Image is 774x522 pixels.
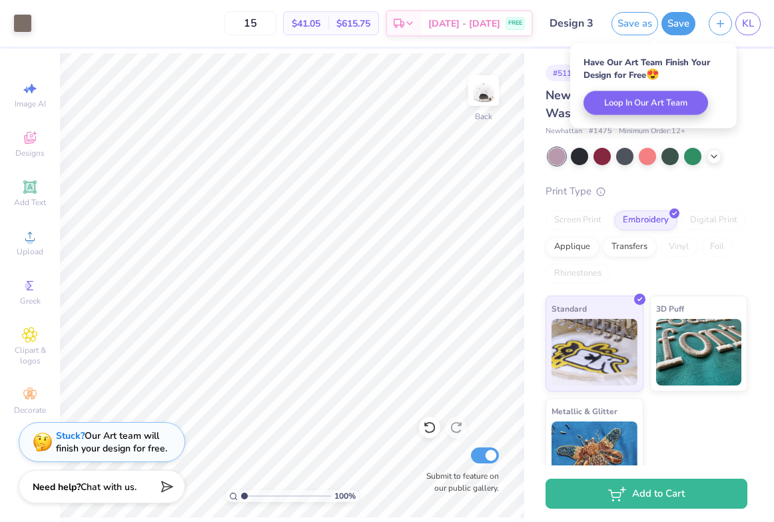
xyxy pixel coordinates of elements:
button: Add to Cart [546,479,747,509]
div: # 511514A [546,65,599,81]
span: Decorate [14,405,46,415]
strong: Need help? [33,481,81,493]
span: Designs [15,148,45,158]
div: Rhinestones [546,264,610,284]
span: 100 % [334,490,356,502]
span: Image AI [15,99,46,109]
strong: Stuck? [56,429,85,442]
img: Standard [552,319,637,386]
span: Upload [17,246,43,257]
a: KL [735,12,761,35]
input: Untitled Design [540,10,605,37]
span: $41.05 [292,17,320,31]
img: Metallic & Glitter [552,421,637,488]
span: 😍 [646,67,659,82]
button: Save [661,12,695,35]
div: Back [475,111,492,123]
div: Print Type [546,184,747,199]
span: Newhattan 100% Cotton Stone Washed Cap [546,87,720,121]
span: KL [742,16,754,31]
img: Back [470,77,497,104]
div: Have Our Art Team Finish Your Design for Free [583,57,723,81]
input: – – [224,11,276,35]
span: Metallic & Glitter [552,404,617,418]
div: Applique [546,237,599,257]
div: Embroidery [614,210,677,230]
div: Transfers [603,237,656,257]
span: FREE [508,19,522,28]
span: Greek [20,296,41,306]
span: Add Text [14,197,46,208]
div: Foil [701,237,733,257]
label: Submit to feature on our public gallery. [419,470,499,494]
span: Clipart & logos [7,345,53,366]
span: Standard [552,302,587,316]
span: 3D Puff [656,302,684,316]
img: 3D Puff [656,319,742,386]
button: Save as [611,12,658,35]
span: Newhattan [546,126,582,137]
div: Vinyl [660,237,697,257]
div: Our Art team will finish your design for free. [56,429,167,455]
span: Chat with us. [81,481,137,493]
span: [DATE] - [DATE] [428,17,500,31]
button: Loop In Our Art Team [583,91,708,115]
div: Digital Print [681,210,746,230]
div: Screen Print [546,210,610,230]
span: $615.75 [336,17,370,31]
